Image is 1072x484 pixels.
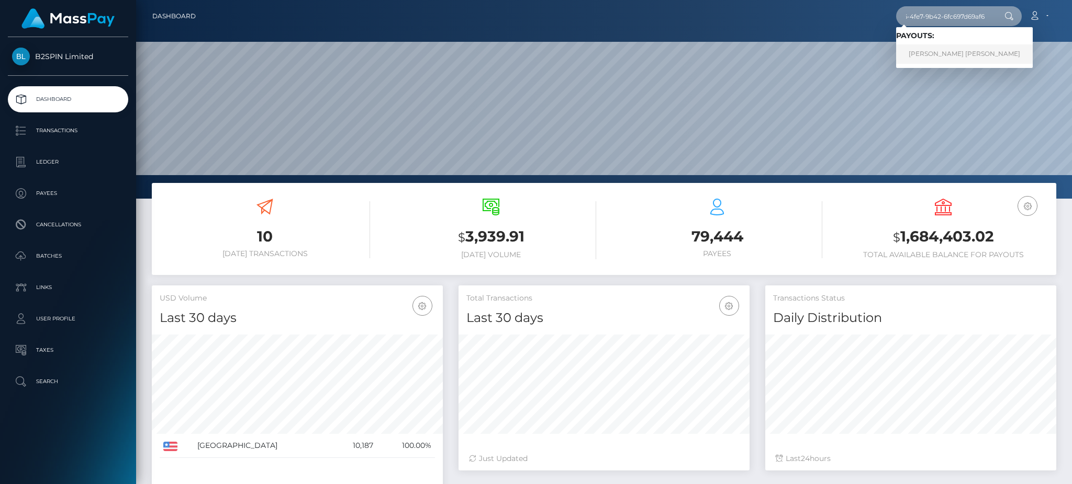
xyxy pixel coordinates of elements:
p: Dashboard [12,91,124,107]
div: Last hours [776,453,1046,464]
span: 24 [801,454,810,463]
p: User Profile [12,311,124,327]
h6: [DATE] Volume [386,250,596,259]
td: [GEOGRAPHIC_DATA] [194,434,332,458]
h3: 10 [160,226,370,247]
h5: Total Transactions [466,293,742,304]
h4: Last 30 days [160,309,435,327]
p: Taxes [12,342,124,358]
a: [PERSON_NAME] [PERSON_NAME] [896,44,1033,64]
a: Batches [8,243,128,269]
h6: [DATE] Transactions [160,249,370,258]
h5: USD Volume [160,293,435,304]
td: 10,187 [333,434,377,458]
img: B2SPIN Limited [12,48,30,65]
div: Just Updated [469,453,739,464]
a: Taxes [8,337,128,363]
h6: Payees [612,249,822,258]
h4: Last 30 days [466,309,742,327]
small: $ [458,230,465,245]
input: Search... [896,6,995,26]
h5: Transactions Status [773,293,1048,304]
h6: Payouts: [896,31,1033,40]
a: Cancellations [8,212,128,238]
a: Transactions [8,118,128,144]
p: Ledger [12,154,124,170]
p: Search [12,374,124,389]
h3: 3,939.91 [386,226,596,248]
img: US.png [163,442,177,451]
h3: 79,444 [612,226,822,247]
h6: Total Available Balance for Payouts [838,250,1048,259]
h3: 1,684,403.02 [838,226,1048,248]
td: 100.00% [377,434,435,458]
p: Transactions [12,123,124,139]
h4: Daily Distribution [773,309,1048,327]
p: Cancellations [12,217,124,233]
a: Dashboard [8,86,128,112]
span: B2SPIN Limited [8,52,128,61]
small: $ [893,230,900,245]
p: Batches [12,248,124,264]
a: Links [8,274,128,301]
a: Ledger [8,149,128,175]
a: Payees [8,180,128,206]
a: Dashboard [152,5,196,27]
p: Payees [12,186,124,201]
img: MassPay Logo [21,8,115,29]
p: Links [12,280,124,295]
a: Search [8,368,128,395]
a: User Profile [8,306,128,332]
